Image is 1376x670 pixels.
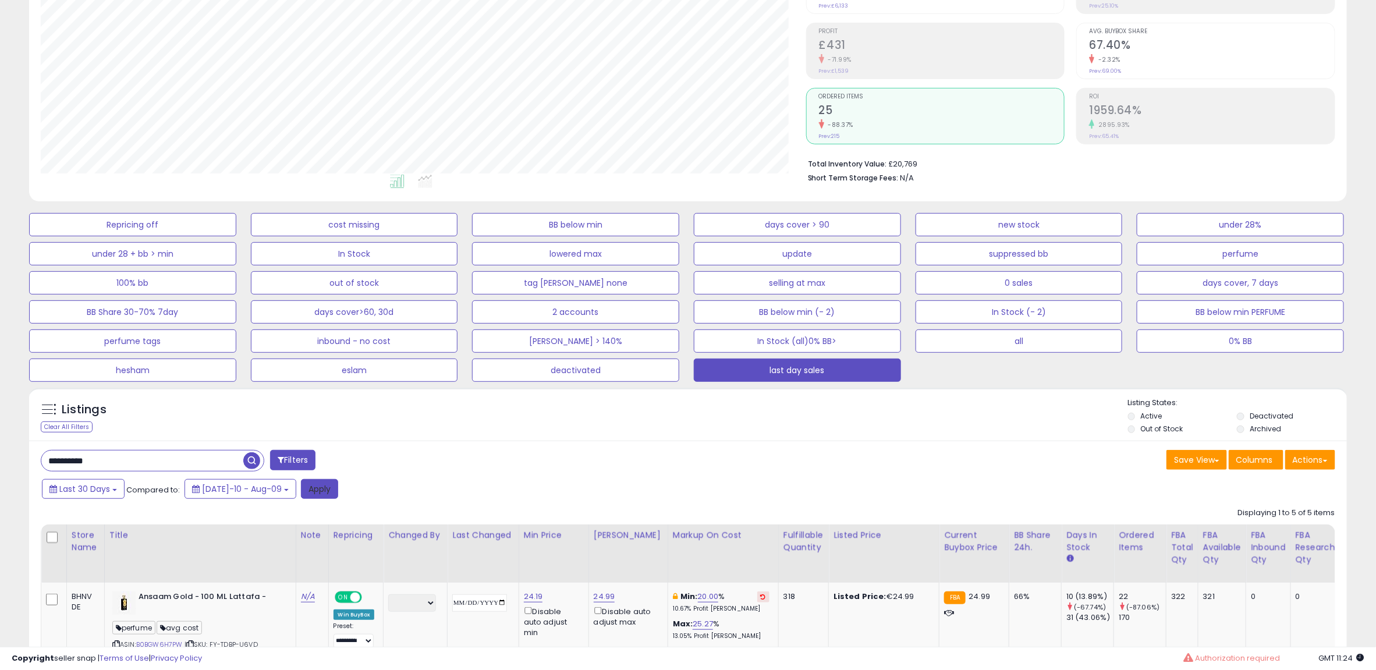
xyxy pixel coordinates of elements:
div: 0 [1296,591,1344,602]
div: FBA Available Qty [1203,529,1241,566]
span: perfume [112,621,155,634]
div: 322 [1171,591,1189,602]
b: Max: [673,618,693,629]
label: Out of Stock [1141,424,1183,434]
div: 66% [1014,591,1052,602]
div: BHNV DE [72,591,95,612]
a: 24.99 [594,591,615,602]
label: Active [1141,411,1162,421]
th: The percentage added to the cost of goods (COGS) that forms the calculator for Min & Max prices. [668,524,778,583]
button: BB below min (- 2) [694,300,901,324]
button: days cover > 90 [694,213,901,236]
button: 0 sales [916,271,1123,295]
span: Compared to: [126,484,180,495]
button: Actions [1285,450,1335,470]
small: 2895.93% [1094,120,1130,129]
b: Ansaam Gold - 100 ML Lattafa - [139,591,280,605]
div: Last Changed [452,529,514,541]
button: In Stock [251,242,458,265]
button: perfume tags [29,329,236,353]
button: all [916,329,1123,353]
div: FBA Total Qty [1171,529,1193,566]
button: 2 accounts [472,300,679,324]
div: Preset: [334,622,375,648]
button: Apply [301,479,338,499]
button: Repricing off [29,213,236,236]
div: Repricing [334,529,379,541]
div: 22 [1119,591,1166,602]
p: 10.67% Profit [PERSON_NAME] [673,605,769,613]
button: 100% bb [29,271,236,295]
b: Listed Price: [834,591,886,602]
button: cost missing [251,213,458,236]
small: Prev: £1,539 [819,68,849,75]
p: Listing States: [1128,398,1347,409]
small: Prev: £6,133 [819,2,849,9]
button: [DATE]-10 - Aug-09 [185,479,296,499]
span: N/A [900,172,914,183]
button: BB Share 30-70% 7day [29,300,236,324]
div: Displaying 1 to 5 of 5 items [1238,508,1335,519]
button: eslam [251,359,458,382]
button: out of stock [251,271,458,295]
a: Privacy Policy [151,653,202,664]
div: 0 [1251,591,1282,602]
p: 13.05% Profit [PERSON_NAME] [673,632,769,640]
div: Fulfillable Quantity [783,529,824,554]
h2: £431 [819,38,1065,54]
div: BB Share 24h. [1014,529,1056,554]
button: [PERSON_NAME] > 140% [472,329,679,353]
small: (-67.74%) [1074,602,1106,612]
div: €24.99 [834,591,930,602]
span: 2025-09-9 11:24 GMT [1319,653,1364,664]
button: under 28% [1137,213,1344,236]
button: suppressed bb [916,242,1123,265]
div: 318 [783,591,820,602]
div: Title [109,529,291,541]
small: Prev: 25.10% [1089,2,1118,9]
div: Disable auto adjust min [524,605,580,638]
small: FBA [944,591,966,604]
div: Min Price [524,529,584,541]
b: Short Term Storage Fees: [808,173,899,183]
b: Min: [680,591,698,602]
div: Changed by [388,529,442,541]
button: Save View [1166,450,1227,470]
div: Listed Price [834,529,934,541]
div: Note [301,529,324,541]
span: Avg. Buybox Share [1089,29,1335,35]
a: 24.19 [524,591,543,602]
button: Last 30 Days [42,479,125,499]
th: CSV column name: cust_attr_1_Last Changed [448,524,519,583]
div: Current Buybox Price [944,529,1004,554]
span: [DATE]-10 - Aug-09 [202,483,282,495]
small: Prev: 69.00% [1089,68,1121,75]
div: 170 [1119,612,1166,623]
small: -71.99% [824,55,852,64]
span: Profit [819,29,1065,35]
div: FBA inbound Qty [1251,529,1286,566]
div: Win BuyBox [334,609,375,620]
a: 25.27 [693,618,713,630]
div: 10 (13.89%) [1066,591,1113,602]
small: Prev: 215 [819,133,840,140]
div: % [673,619,769,640]
button: days cover, 7 days [1137,271,1344,295]
span: Ordered Items [819,94,1065,100]
div: [PERSON_NAME] [594,529,663,541]
a: N/A [301,591,315,602]
span: ROI [1089,94,1335,100]
span: ON [336,593,350,602]
small: Prev: 65.41% [1089,133,1119,140]
button: deactivated [472,359,679,382]
img: 31hYR11lw7L._SL40_.jpg [112,591,136,615]
button: lowered max [472,242,679,265]
div: Days In Stock [1066,529,1109,554]
button: hesham [29,359,236,382]
button: days cover>60, 30d [251,300,458,324]
small: Days In Stock. [1066,554,1073,564]
div: Store Name [72,529,100,554]
label: Archived [1250,424,1281,434]
h2: 1959.64% [1089,104,1335,119]
div: Clear All Filters [41,421,93,433]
